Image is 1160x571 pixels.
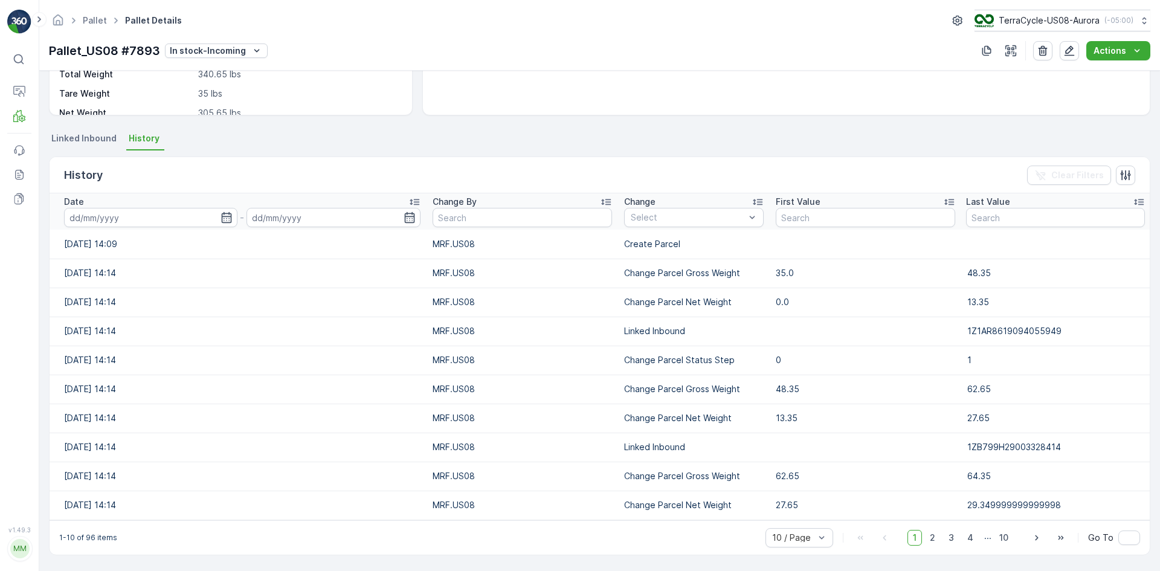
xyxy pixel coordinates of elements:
td: [DATE] 14:14 [50,404,427,433]
p: 305.65 lbs [198,107,399,119]
span: Material : [10,298,51,308]
span: Linked Inbound [51,132,117,144]
span: FD, SO62428, [DATE], #2 [40,198,144,208]
td: Change Parcel Gross Weight [618,462,770,491]
button: Clear Filters [1027,166,1111,185]
span: Go To [1088,532,1113,544]
span: FD Pallet [64,278,101,288]
p: Date [64,196,84,208]
img: logo [7,10,31,34]
span: v 1.49.3 [7,526,31,534]
td: Create Parcel [618,230,770,259]
td: 48.35 [961,259,1150,288]
span: 516 [71,546,85,556]
td: [DATE] 14:14 [50,259,427,288]
td: Change Parcel Net Weight [618,404,770,433]
span: 1 [907,530,922,546]
td: MRF.US08 [427,288,618,317]
span: Pallet Details [123,15,184,27]
td: MRF.US08 [427,491,618,520]
p: Total Weight [59,68,193,80]
p: Net Weight [59,107,193,119]
td: [DATE] 14:14 [50,433,427,462]
td: 0 [770,346,961,375]
p: Select [631,211,745,224]
td: 0.0 [770,288,961,317]
span: Tare Weight : [10,258,68,268]
td: 62.65 [961,375,1150,404]
p: ( -05:00 ) [1104,16,1133,25]
p: Clear Filters [1051,169,1104,181]
td: 29.349999999999998 [961,491,1150,520]
p: 35 lbs [198,88,399,100]
td: [DATE] 14:14 [50,491,427,520]
td: [DATE] 14:09 [50,230,427,259]
span: 74 [63,238,74,248]
td: MRF.US08 [427,346,618,375]
p: - [240,210,244,225]
a: Pallet [83,15,107,25]
p: 340.65 lbs [198,68,399,80]
span: History [129,132,159,144]
p: Last Value [966,196,1010,208]
span: Total Weight : [10,218,71,228]
td: MRF.US08 [427,259,618,288]
p: Change By [433,196,477,208]
td: Change Parcel Gross Weight [618,259,770,288]
span: 109 [71,218,85,228]
span: FD, SO62428, [DATE], #3 [40,526,144,537]
td: 64.35 [961,462,1150,491]
input: Search [966,208,1145,227]
td: Change Parcel Net Weight [618,491,770,520]
span: 35 [68,258,78,268]
td: MRF.US08 [427,375,618,404]
input: Search [433,208,612,227]
div: MM [10,539,30,558]
td: 27.65 [770,491,961,520]
p: In stock-Incoming [170,45,246,57]
span: 4 [962,530,979,546]
td: Change Parcel Gross Weight [618,375,770,404]
td: 62.65 [770,462,961,491]
button: MM [7,536,31,561]
input: dd/mm/yyyy [246,208,420,227]
td: Change Parcel Net Weight [618,288,770,317]
p: TerraCycle-US08-Aurora [999,15,1100,27]
button: TerraCycle-US08-Aurora(-05:00) [975,10,1150,31]
span: 10 [994,530,1014,546]
td: [DATE] 14:14 [50,288,427,317]
td: 27.65 [961,404,1150,433]
p: FD, SO62428, [DATE], #2 [519,10,639,25]
p: History [64,167,103,184]
p: 1-10 of 96 items [59,533,117,543]
td: MRF.US08 [427,433,618,462]
a: Homepage [51,18,65,28]
td: 1Z1AR8619094055949 [961,317,1150,346]
td: MRF.US08 [427,317,618,346]
td: MRF.US08 [427,230,618,259]
td: Change Parcel Status Step [618,346,770,375]
p: FD, SO62428, [DATE], #3 [519,338,639,353]
td: 13.35 [961,288,1150,317]
span: 3 [943,530,959,546]
p: Tare Weight [59,88,193,100]
td: 48.35 [770,375,961,404]
td: [DATE] 14:14 [50,346,427,375]
td: 35.0 [770,259,961,288]
td: 1 [961,346,1150,375]
input: Search [776,208,955,227]
td: MRF.US08 [427,404,618,433]
button: Actions [1086,41,1150,60]
span: Name : [10,198,40,208]
p: ... [984,530,991,546]
td: [DATE] 14:14 [50,375,427,404]
td: Linked Inbound [618,317,770,346]
p: Change [624,196,656,208]
td: Linked Inbound [618,433,770,462]
span: 2 [924,530,941,546]
p: Actions [1094,45,1126,57]
td: 13.35 [770,404,961,433]
span: Name : [10,526,40,537]
p: Pallet_US08 #7893 [49,42,160,60]
img: image_ci7OI47.png [975,14,994,27]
